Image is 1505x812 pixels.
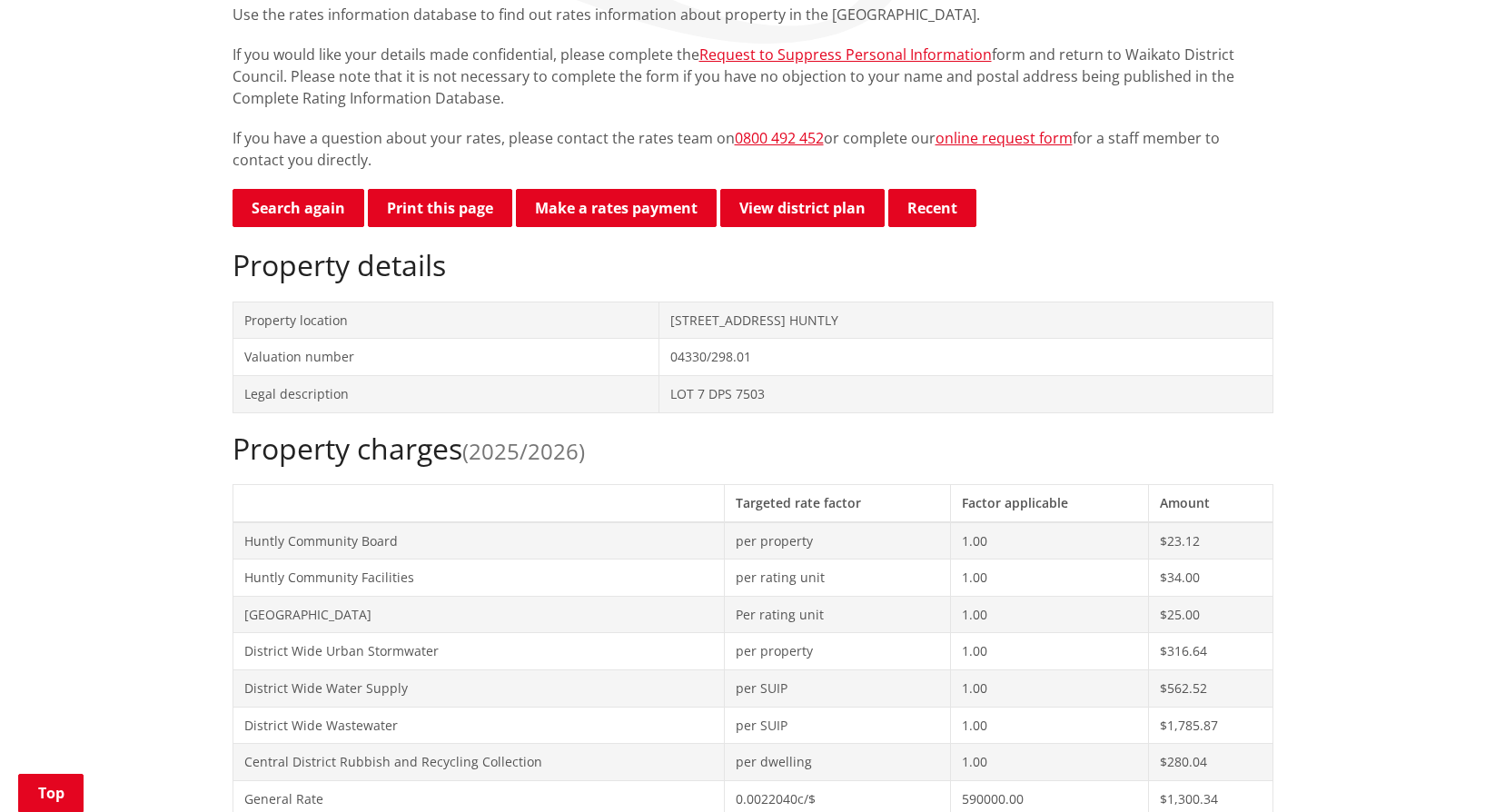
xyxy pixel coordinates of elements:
[951,669,1149,707] td: 1.00
[724,669,951,707] td: per SUIP
[659,339,1272,376] td: 04330/298.01
[699,45,992,64] a: Request to Suppress Personal Information
[724,744,951,781] td: per dwelling
[233,302,659,339] td: Property location
[462,436,585,466] span: (2025/2026)
[1149,744,1272,781] td: $280.04
[659,302,1272,339] td: [STREET_ADDRESS] HUNTLY
[1149,559,1272,597] td: $34.00
[951,744,1149,781] td: 1.00
[233,127,1273,171] p: If you have a question about your rates, please contact the rates team on or complete our for a s...
[936,128,1073,148] a: online request form
[951,522,1149,559] td: 1.00
[233,339,659,376] td: Valuation number
[233,669,724,707] td: District Wide Water Supply
[516,189,717,227] a: Make a rates payment
[233,375,659,412] td: Legal description
[724,484,951,521] th: Targeted rate factor
[724,633,951,670] td: per property
[1149,596,1272,633] td: $25.00
[233,431,1273,466] h2: Property charges
[368,189,512,227] button: Print this page
[951,707,1149,744] td: 1.00
[724,596,951,633] td: Per rating unit
[1149,633,1272,670] td: $316.64
[233,633,724,670] td: District Wide Urban Stormwater
[1149,707,1272,744] td: $1,785.87
[1149,484,1272,521] th: Amount
[724,522,951,559] td: per property
[233,596,724,633] td: [GEOGRAPHIC_DATA]
[724,707,951,744] td: per SUIP
[951,633,1149,670] td: 1.00
[233,4,1273,25] p: Use the rates information database to find out rates information about property in the [GEOGRAPHI...
[1149,522,1272,559] td: $23.12
[720,189,885,227] a: View district plan
[724,559,951,597] td: per rating unit
[951,596,1149,633] td: 1.00
[18,774,84,812] a: Top
[951,484,1149,521] th: Factor applicable
[233,248,1273,282] h2: Property details
[888,189,976,227] button: Recent
[233,44,1273,109] p: If you would like your details made confidential, please complete the form and return to Waikato ...
[659,375,1272,412] td: LOT 7 DPS 7503
[1149,669,1272,707] td: $562.52
[233,559,724,597] td: Huntly Community Facilities
[735,128,824,148] a: 0800 492 452
[951,559,1149,597] td: 1.00
[233,744,724,781] td: Central District Rubbish and Recycling Collection
[1421,736,1487,801] iframe: Messenger Launcher
[233,707,724,744] td: District Wide Wastewater
[233,522,724,559] td: Huntly Community Board
[233,189,364,227] a: Search again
